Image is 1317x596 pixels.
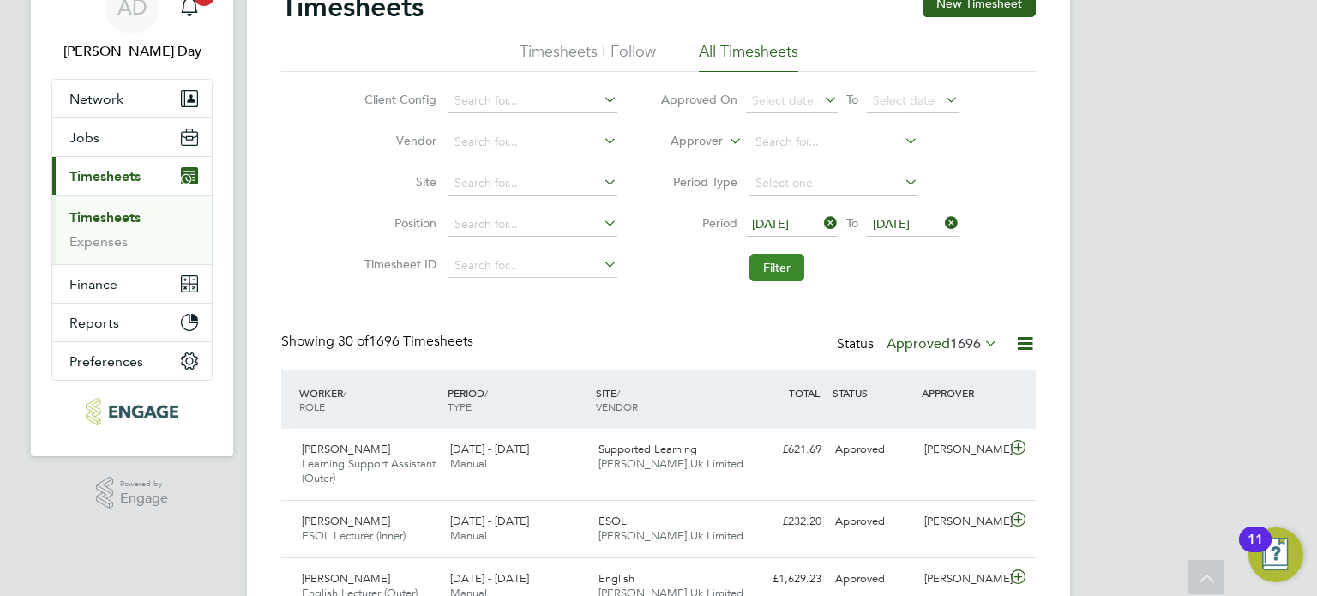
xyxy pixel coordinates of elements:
[359,92,436,107] label: Client Config
[828,377,917,408] div: STATUS
[752,216,789,232] span: [DATE]
[660,174,737,190] label: Period Type
[749,130,918,154] input: Search for...
[520,41,656,72] li: Timesheets I Follow
[950,335,981,352] span: 1696
[448,130,617,154] input: Search for...
[69,209,141,226] a: Timesheets
[828,508,917,536] div: Approved
[96,477,169,509] a: Powered byEngage
[448,89,617,113] input: Search for...
[69,315,119,331] span: Reports
[343,386,346,400] span: /
[699,41,798,72] li: All Timesheets
[841,212,863,234] span: To
[359,256,436,272] label: Timesheet ID
[917,436,1007,464] div: [PERSON_NAME]
[598,514,627,528] span: ESOL
[51,398,213,425] a: Go to home page
[837,333,1001,357] div: Status
[887,335,998,352] label: Approved
[302,442,390,456] span: [PERSON_NAME]
[450,571,529,586] span: [DATE] - [DATE]
[917,508,1007,536] div: [PERSON_NAME]
[739,565,828,593] div: £1,629.23
[598,528,743,543] span: [PERSON_NAME] Uk Limited
[598,571,634,586] span: English
[450,528,487,543] span: Manual
[338,333,369,350] span: 30 of
[86,398,177,425] img: morganhunt-logo-retina.png
[120,491,168,506] span: Engage
[338,333,473,350] span: 1696 Timesheets
[739,508,828,536] div: £232.20
[592,377,740,422] div: SITE
[448,400,472,413] span: TYPE
[598,456,743,471] span: [PERSON_NAME] Uk Limited
[302,571,390,586] span: [PERSON_NAME]
[69,168,141,184] span: Timesheets
[450,514,529,528] span: [DATE] - [DATE]
[302,514,390,528] span: [PERSON_NAME]
[917,565,1007,593] div: [PERSON_NAME]
[828,565,917,593] div: Approved
[660,215,737,231] label: Period
[69,129,99,146] span: Jobs
[52,118,212,156] button: Jobs
[69,233,128,250] a: Expenses
[752,93,814,108] span: Select date
[448,213,617,237] input: Search for...
[598,442,697,456] span: Supported Learning
[299,400,325,413] span: ROLE
[295,377,443,422] div: WORKER
[841,88,863,111] span: To
[51,41,213,62] span: Amie Day
[443,377,592,422] div: PERIOD
[646,133,723,150] label: Approver
[52,304,212,341] button: Reports
[917,377,1007,408] div: APPROVER
[359,133,436,148] label: Vendor
[828,436,917,464] div: Approved
[616,386,620,400] span: /
[359,215,436,231] label: Position
[302,528,406,543] span: ESOL Lecturer (Inner)
[450,456,487,471] span: Manual
[359,174,436,190] label: Site
[1248,527,1303,582] button: Open Resource Center, 11 new notifications
[120,477,168,491] span: Powered by
[596,400,638,413] span: VENDOR
[660,92,737,107] label: Approved On
[52,265,212,303] button: Finance
[69,91,123,107] span: Network
[873,216,910,232] span: [DATE]
[873,93,935,108] span: Select date
[52,157,212,195] button: Timesheets
[749,172,918,196] input: Select one
[281,333,477,351] div: Showing
[448,172,617,196] input: Search for...
[448,254,617,278] input: Search for...
[69,353,143,370] span: Preferences
[69,276,117,292] span: Finance
[52,195,212,264] div: Timesheets
[1248,539,1263,562] div: 11
[52,342,212,380] button: Preferences
[450,442,529,456] span: [DATE] - [DATE]
[739,436,828,464] div: £621.69
[52,80,212,117] button: Network
[302,456,436,485] span: Learning Support Assistant (Outer)
[749,254,804,281] button: Filter
[484,386,488,400] span: /
[789,386,820,400] span: TOTAL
